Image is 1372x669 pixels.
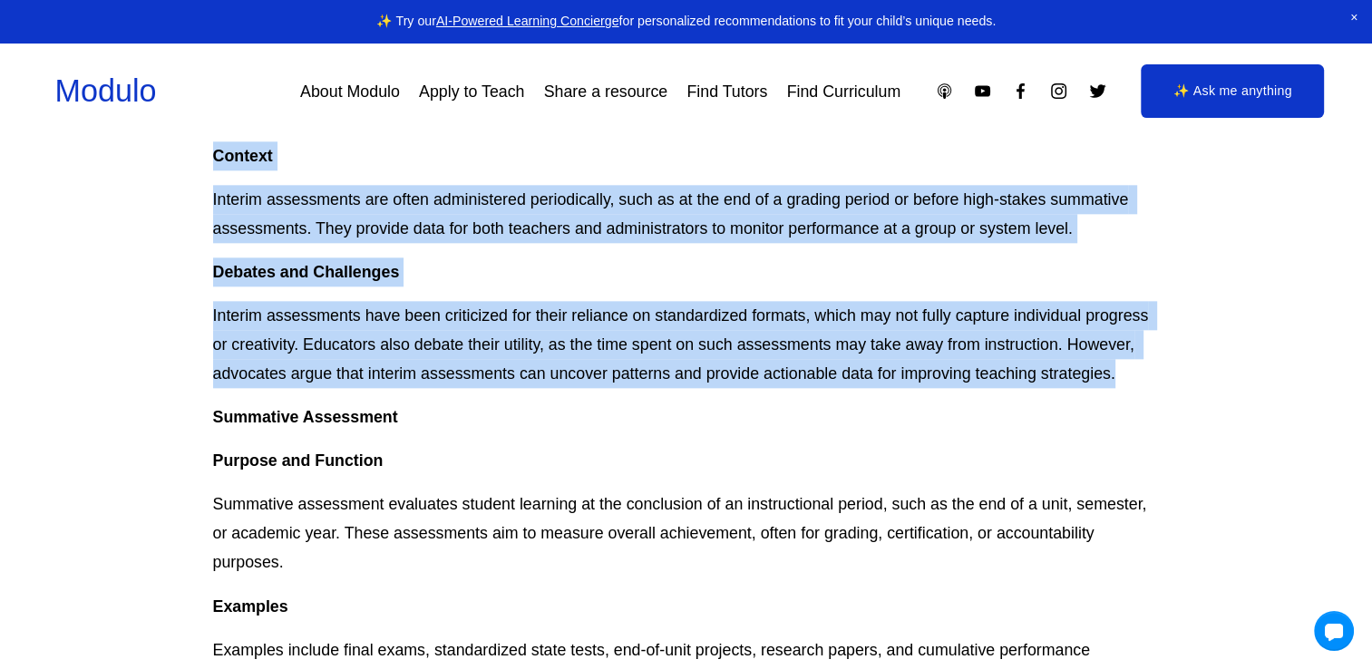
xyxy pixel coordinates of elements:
[213,490,1160,577] p: Summative assessment evaluates student learning at the conclusion of an instructional period, suc...
[935,82,954,101] a: Apple Podcasts
[436,14,619,28] a: AI-Powered Learning Concierge
[1141,64,1324,119] a: ✨ Ask me anything
[213,408,398,426] strong: Summative Assessment
[213,147,273,165] strong: Context
[1088,82,1107,101] a: Twitter
[1011,82,1030,101] a: Facebook
[213,301,1160,388] p: Interim assessments have been criticized for their reliance on standardized formats, which may no...
[213,263,400,281] strong: Debates and Challenges
[419,75,524,108] a: Apply to Teach
[213,185,1160,243] p: Interim assessments are often administered periodically, such as at the end of a grading period o...
[213,597,288,616] strong: Examples
[213,451,384,470] strong: Purpose and Function
[787,75,901,108] a: Find Curriculum
[55,73,157,108] a: Modulo
[300,75,400,108] a: About Modulo
[1049,82,1068,101] a: Instagram
[973,82,992,101] a: YouTube
[686,75,767,108] a: Find Tutors
[544,75,668,108] a: Share a resource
